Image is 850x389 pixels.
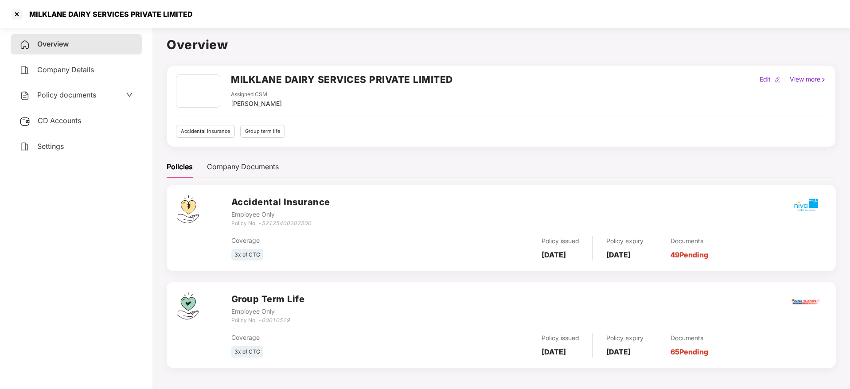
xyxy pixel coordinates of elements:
[38,116,81,125] span: CD Accounts
[261,220,311,226] i: 52125400202500
[606,333,643,343] div: Policy expiry
[782,74,788,84] div: |
[24,10,193,19] div: MILKLANE DAIRY SERVICES PRIVATE LIMITED
[791,189,822,220] img: mbhicl.png
[176,125,235,138] div: Accidental insurance
[19,39,30,50] img: svg+xml;base64,PHN2ZyB4bWxucz0iaHR0cDovL3d3dy53My5vcmcvMjAwMC9zdmciIHdpZHRoPSIyNCIgaGVpZ2h0PSIyNC...
[231,99,282,109] div: [PERSON_NAME]
[261,317,290,323] i: 00010529
[19,141,30,152] img: svg+xml;base64,PHN2ZyB4bWxucz0iaHR0cDovL3d3dy53My5vcmcvMjAwMC9zdmciIHdpZHRoPSIyNCIgaGVpZ2h0PSIyNC...
[606,236,643,246] div: Policy expiry
[177,292,199,319] img: svg+xml;base64,PHN2ZyB4bWxucz0iaHR0cDovL3d3dy53My5vcmcvMjAwMC9zdmciIHdpZHRoPSI0Ny43MTQiIGhlaWdodD...
[231,90,282,99] div: Assigned CSM
[231,72,453,87] h2: MILKLANE DAIRY SERVICES PRIVATE LIMITED
[231,307,305,316] div: Employee Only
[231,346,263,358] div: 3x of CTC
[671,333,708,343] div: Documents
[542,347,566,356] b: [DATE]
[542,236,579,246] div: Policy issued
[37,39,69,48] span: Overview
[671,236,708,246] div: Documents
[19,116,31,127] img: svg+xml;base64,PHN2ZyB3aWR0aD0iMjUiIGhlaWdodD0iMjQiIHZpZXdCb3g9IjAgMCAyNSAyNCIgZmlsbD0ibm9uZSIgeG...
[177,195,199,223] img: svg+xml;base64,PHN2ZyB4bWxucz0iaHR0cDovL3d3dy53My5vcmcvMjAwMC9zdmciIHdpZHRoPSI0OS4zMjEiIGhlaWdodD...
[207,161,279,172] div: Company Documents
[167,35,836,54] h1: Overview
[37,142,64,151] span: Settings
[820,77,827,83] img: rightIcon
[231,333,429,342] div: Coverage
[19,65,30,75] img: svg+xml;base64,PHN2ZyB4bWxucz0iaHR0cDovL3d3dy53My5vcmcvMjAwMC9zdmciIHdpZHRoPSIyNCIgaGVpZ2h0PSIyNC...
[671,250,708,259] a: 49 Pending
[167,161,193,172] div: Policies
[37,65,94,74] span: Company Details
[126,91,133,98] span: down
[19,90,30,101] img: svg+xml;base64,PHN2ZyB4bWxucz0iaHR0cDovL3d3dy53My5vcmcvMjAwMC9zdmciIHdpZHRoPSIyNCIgaGVpZ2h0PSIyNC...
[231,219,330,228] div: Policy No. -
[231,195,330,209] h3: Accidental Insurance
[606,347,631,356] b: [DATE]
[671,347,708,356] a: 65 Pending
[788,74,828,84] div: View more
[231,249,263,261] div: 3x of CTC
[240,125,285,138] div: Group term life
[791,286,822,317] img: iciciprud.png
[542,333,579,343] div: Policy issued
[774,77,780,83] img: editIcon
[231,236,429,245] div: Coverage
[37,90,96,99] span: Policy documents
[231,292,305,306] h3: Group Term Life
[231,316,305,325] div: Policy No. -
[542,250,566,259] b: [DATE]
[606,250,631,259] b: [DATE]
[231,210,330,219] div: Employee Only
[758,74,772,84] div: Edit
